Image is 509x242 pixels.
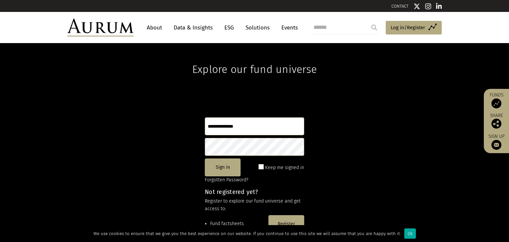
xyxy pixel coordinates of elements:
[278,22,298,34] a: Events
[414,3,420,10] img: Twitter icon
[143,22,165,34] a: About
[265,164,304,172] label: Keep me signed in
[368,21,381,34] input: Submit
[170,22,216,34] a: Data & Insights
[67,19,134,36] img: Aurum
[205,177,248,183] a: Forgotten Password?
[425,3,431,10] img: Instagram icon
[192,43,317,76] h1: Explore our fund universe
[242,22,273,34] a: Solutions
[205,189,304,195] h4: Not registered yet?
[210,220,266,227] li: Fund factsheets
[487,113,506,129] div: Share
[404,228,416,239] div: Ok
[205,198,304,212] p: Register to explore our fund universe and get access to:
[268,215,304,233] button: Register
[491,98,501,108] img: Access Funds
[386,21,442,35] a: Log in/Register
[487,134,506,150] a: Sign up
[491,119,501,129] img: Share this post
[491,140,501,150] img: Sign up to our newsletter
[487,92,506,108] a: Funds
[436,3,442,10] img: Linkedin icon
[205,158,241,176] button: Sign in
[391,4,409,9] a: CONTACT
[221,22,237,34] a: ESG
[391,24,425,31] span: Log in/Register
